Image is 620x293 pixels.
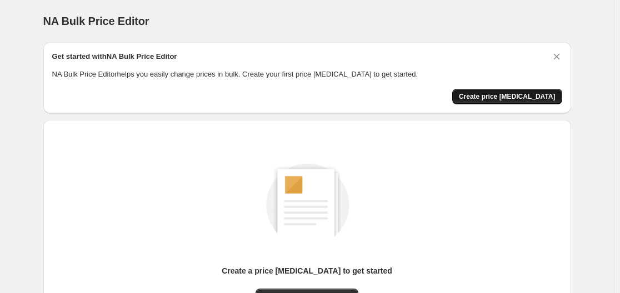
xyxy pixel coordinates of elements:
button: Create price change job [452,89,562,104]
h2: Get started with NA Bulk Price Editor [52,51,177,62]
button: Dismiss card [551,51,562,62]
span: Create price [MEDICAL_DATA] [459,92,556,101]
span: NA Bulk Price Editor [43,15,149,27]
p: NA Bulk Price Editor helps you easily change prices in bulk. Create your first price [MEDICAL_DAT... [52,69,562,80]
p: Create a price [MEDICAL_DATA] to get started [222,265,392,276]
